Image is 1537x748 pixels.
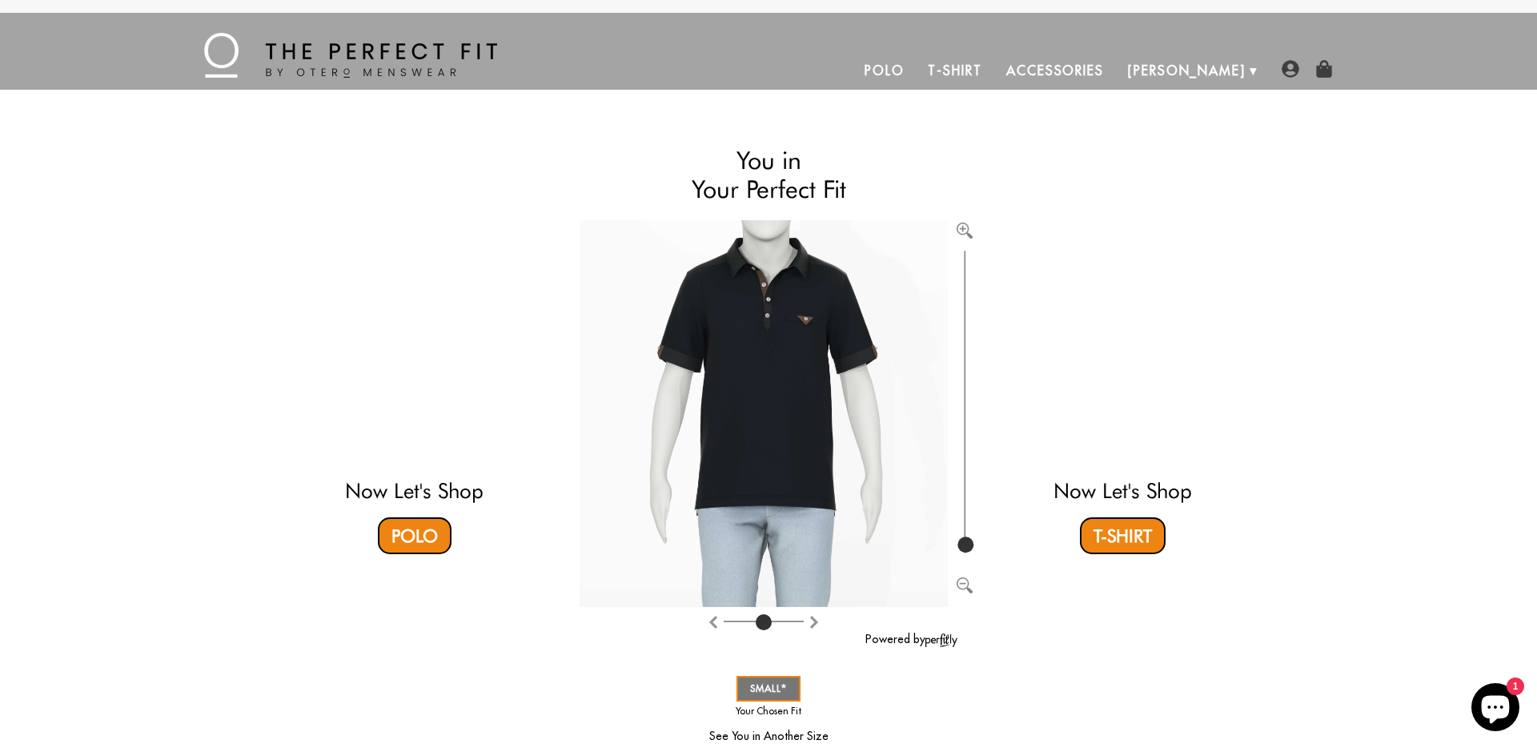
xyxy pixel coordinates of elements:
button: Rotate clockwise [707,611,720,630]
img: Brand%2fOtero%2f10004-v2-R%2f56%2f7-S%2fAv%2f29dffd4b-7dea-11ea-9f6a-0e35f21fd8c2%2fBlack%2f1%2ff... [580,220,948,607]
a: Now Let's Shop [1053,478,1192,503]
img: shopping-bag-icon.png [1315,60,1333,78]
img: The Perfect Fit - by Otero Menswear - Logo [204,33,497,78]
h2: You in Your Perfect Fit [580,146,957,204]
a: T-Shirt [916,51,993,90]
img: Zoom in [957,223,973,239]
a: [PERSON_NAME] [1116,51,1258,90]
a: Accessories [994,51,1116,90]
a: T-Shirt [1080,517,1166,554]
img: user-account-icon.png [1282,60,1299,78]
img: Rotate counter clockwise [808,616,821,629]
a: Polo [378,517,451,554]
a: Polo [853,51,917,90]
span: SMALL [750,682,787,694]
img: Rotate clockwise [707,616,720,629]
button: Rotate counter clockwise [808,611,821,630]
img: perfitly-logo_73ae6c82-e2e3-4a36-81b1-9e913f6ac5a1.png [925,633,957,647]
a: Powered by [865,632,957,646]
a: Now Let's Shop [345,478,484,503]
a: SMALL [736,676,801,702]
img: Zoom out [957,577,973,593]
button: Zoom in [957,220,973,236]
inbox-online-store-chat: Shopify online store chat [1467,683,1524,735]
button: Zoom out [957,575,973,591]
